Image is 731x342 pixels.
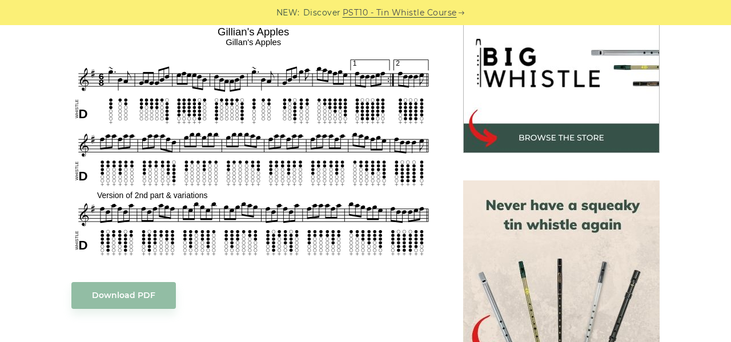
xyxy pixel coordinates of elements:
a: PST10 - Tin Whistle Course [343,6,457,19]
img: Gillian's Apples Tin Whistle Tabs & Sheet Music [71,22,436,259]
span: Discover [303,6,341,19]
span: NEW: [276,6,300,19]
a: Download PDF [71,282,176,309]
